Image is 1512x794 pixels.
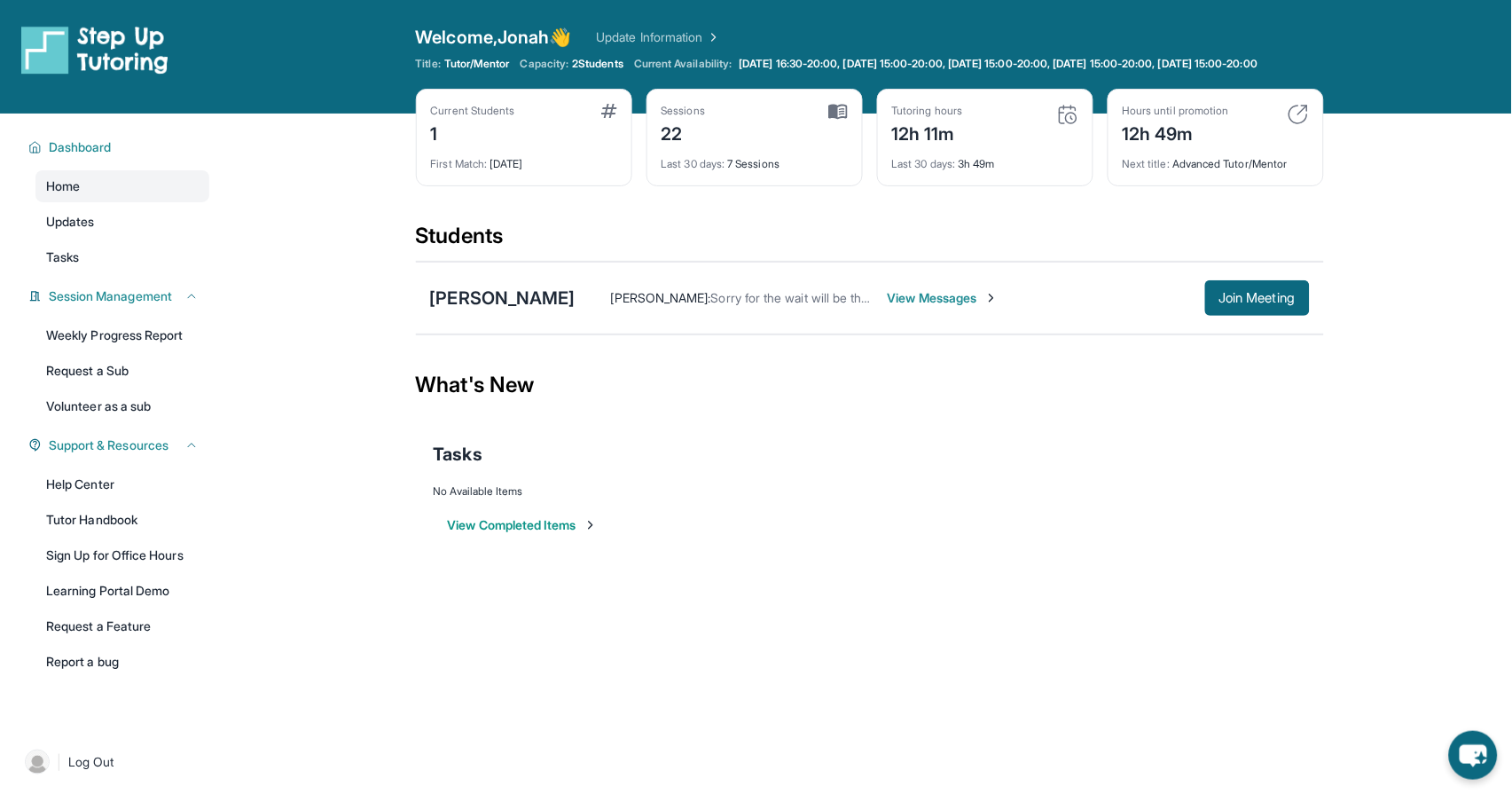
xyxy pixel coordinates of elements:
[430,286,576,311] div: [PERSON_NAME]
[740,57,1258,71] span: [DATE] 16:30-20:00, [DATE] 15:00-20:00, [DATE] 15:00-20:00, [DATE] 15:00-20:00, [DATE] 15:00-20:00
[1219,293,1296,303] span: Join Meeting
[49,287,172,305] span: Session Management
[35,206,209,238] a: Updates
[662,146,848,171] div: 7 Sessions
[892,157,956,170] span: Last 30 days :
[736,57,1262,71] a: [DATE] 16:30-20:00, [DATE] 15:00-20:00, [DATE] 15:00-20:00, [DATE] 15:00-20:00, [DATE] 15:00-20:00
[46,213,95,231] span: Updates
[597,28,721,46] a: Update Information
[416,25,572,50] span: Welcome, Jonah 👋
[46,248,79,266] span: Tasks
[1123,118,1229,146] div: 12h 49m
[1288,104,1309,125] img: card
[703,28,721,46] img: Chevron Right
[42,138,199,156] button: Dashboard
[1123,104,1229,118] div: Hours until promotion
[35,319,209,351] a: Weekly Progress Report
[42,436,199,454] button: Support & Resources
[521,57,569,71] span: Capacity:
[431,104,515,118] div: Current Students
[444,57,510,71] span: Tutor/Mentor
[35,468,209,500] a: Help Center
[601,104,617,118] img: card
[828,104,848,120] img: card
[434,484,1306,499] div: No Available Items
[416,57,441,71] span: Title:
[68,753,114,771] span: Log Out
[46,177,80,195] span: Home
[35,170,209,202] a: Home
[1123,157,1171,170] span: Next title :
[1449,731,1498,780] button: chat-button
[35,355,209,387] a: Request a Sub
[634,57,732,71] span: Current Availability:
[572,57,623,71] span: 2 Students
[416,222,1324,261] div: Students
[35,390,209,422] a: Volunteer as a sub
[18,743,209,782] a: |Log Out
[1057,104,1078,125] img: card
[35,241,209,273] a: Tasks
[611,290,711,305] span: [PERSON_NAME] :
[35,539,209,571] a: Sign Up for Office Hours
[35,575,209,607] a: Learning Portal Demo
[1123,146,1309,171] div: Advanced Tutor/Mentor
[21,25,168,75] img: logo
[888,289,999,307] span: View Messages
[1205,280,1310,316] button: Join Meeting
[57,751,61,773] span: |
[662,157,725,170] span: Last 30 days :
[35,610,209,642] a: Request a Feature
[35,504,209,536] a: Tutor Handbook
[984,291,999,305] img: Chevron-Right
[892,104,963,118] div: Tutoring hours
[25,750,50,774] img: user-img
[431,146,617,171] div: [DATE]
[42,287,199,305] button: Session Management
[416,346,1324,424] div: What's New
[431,118,515,146] div: 1
[431,157,488,170] span: First Match :
[49,138,112,156] span: Dashboard
[662,118,706,146] div: 22
[448,516,598,534] button: View Completed Items
[711,290,922,305] span: Sorry for the wait will be there at 5:35
[662,104,706,118] div: Sessions
[49,436,168,454] span: Support & Resources
[434,442,482,467] span: Tasks
[892,146,1078,171] div: 3h 49m
[892,118,963,146] div: 12h 11m
[35,646,209,678] a: Report a bug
